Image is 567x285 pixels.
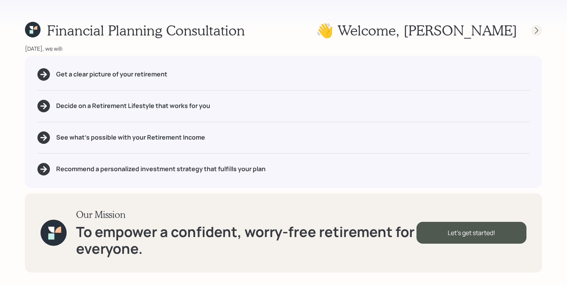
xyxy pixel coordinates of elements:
[316,22,517,39] h1: 👋 Welcome , [PERSON_NAME]
[56,134,205,141] h5: See what's possible with your Retirement Income
[47,22,245,39] h1: Financial Planning Consultation
[56,165,266,173] h5: Recommend a personalized investment strategy that fulfills your plan
[76,223,416,257] h1: To empower a confident, worry-free retirement for everyone.
[56,71,167,78] h5: Get a clear picture of your retirement
[76,209,416,220] h3: Our Mission
[25,44,542,53] div: [DATE], we will:
[416,222,526,244] div: Let's get started!
[56,102,210,110] h5: Decide on a Retirement Lifestyle that works for you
